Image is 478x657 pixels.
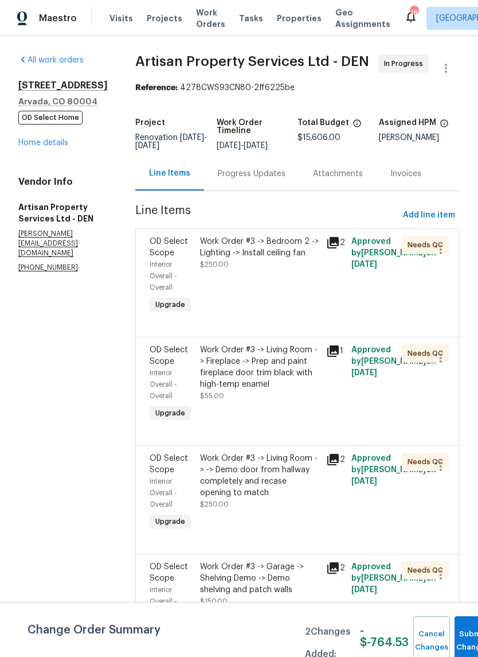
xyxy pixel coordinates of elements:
[419,628,444,654] span: Cancel Changes
[135,84,178,92] b: Reference:
[147,13,182,24] span: Projects
[151,299,190,310] span: Upgrade
[109,13,133,24] span: Visits
[217,142,268,150] span: -
[277,13,322,24] span: Properties
[408,565,448,576] span: Needs QC
[351,238,436,269] span: Approved by [PERSON_NAME] on
[200,392,224,399] span: $55.00
[150,261,177,291] span: Interior Overall - Overall
[180,134,204,142] span: [DATE]
[403,208,455,223] span: Add line item
[150,346,188,366] span: OD Select Scope
[218,168,285,180] div: Progress Updates
[18,201,108,224] h5: Artisan Property Services Ltd - DEN
[352,119,362,134] span: The total cost of line items that have been proposed by Opendoor. This sum includes line items th...
[297,134,340,142] span: $15,606.00
[18,139,68,147] a: Home details
[135,119,165,127] h5: Project
[151,516,190,527] span: Upgrade
[326,561,344,575] div: 2
[150,478,177,508] span: Interior Overall - Overall
[151,407,190,419] span: Upgrade
[326,453,344,466] div: 2
[200,598,228,605] span: $150.00
[326,344,344,358] div: 1
[244,142,268,150] span: [DATE]
[196,7,225,30] span: Work Orders
[440,119,449,134] span: The hpm assigned to this work order.
[18,111,83,125] span: OD Select Home
[351,586,377,594] span: [DATE]
[200,261,229,268] span: $250.00
[200,501,229,508] span: $250.00
[379,134,460,142] div: [PERSON_NAME]
[150,563,188,582] span: OD Select Scope
[217,119,298,135] h5: Work Order Timeline
[351,454,436,485] span: Approved by [PERSON_NAME] on
[135,82,460,94] div: 4278CWS93CN80-2ff6225be
[326,236,344,250] div: 2
[39,13,77,24] span: Maestro
[390,168,421,180] div: Invoices
[351,261,377,269] span: [DATE]
[18,56,84,64] a: All work orders
[150,238,188,257] span: OD Select Scope
[200,236,319,259] div: Work Order #3 -> Bedroom 2 -> Lighting -> Install ceiling fan
[217,142,241,150] span: [DATE]
[410,7,418,18] div: 18
[408,239,448,251] span: Needs QC
[239,14,263,22] span: Tasks
[384,58,428,69] span: In Progress
[135,55,369,68] span: Artisan Property Services Ltd - DEN
[200,453,319,499] div: Work Order #3 -> Living Room -> -> Demo door from hallway completely and recase opening to match
[200,561,319,596] div: Work Order #3 -> Garage -> Shelving Demo -> Demo shelving and patch walls
[408,348,448,359] span: Needs QC
[297,119,349,127] h5: Total Budget
[200,344,319,390] div: Work Order #3 -> Living Room -> Fireplace -> Prep and paint fireplace door trim black with high-t...
[149,168,190,179] div: Line Items
[135,134,207,150] span: -
[135,134,207,150] span: Renovation
[313,168,363,180] div: Attachments
[379,119,436,127] h5: Assigned HPM
[351,563,436,594] span: Approved by [PERSON_NAME] on
[408,456,448,468] span: Needs QC
[18,176,108,188] h4: Vendor Info
[398,205,460,226] button: Add line item
[351,477,377,485] span: [DATE]
[135,205,398,226] span: Line Items
[150,586,177,616] span: Interior Overall - Overall
[351,369,377,377] span: [DATE]
[150,370,177,399] span: Interior Overall - Overall
[135,142,159,150] span: [DATE]
[351,346,436,377] span: Approved by [PERSON_NAME] on
[335,7,390,30] span: Geo Assignments
[150,454,188,474] span: OD Select Scope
